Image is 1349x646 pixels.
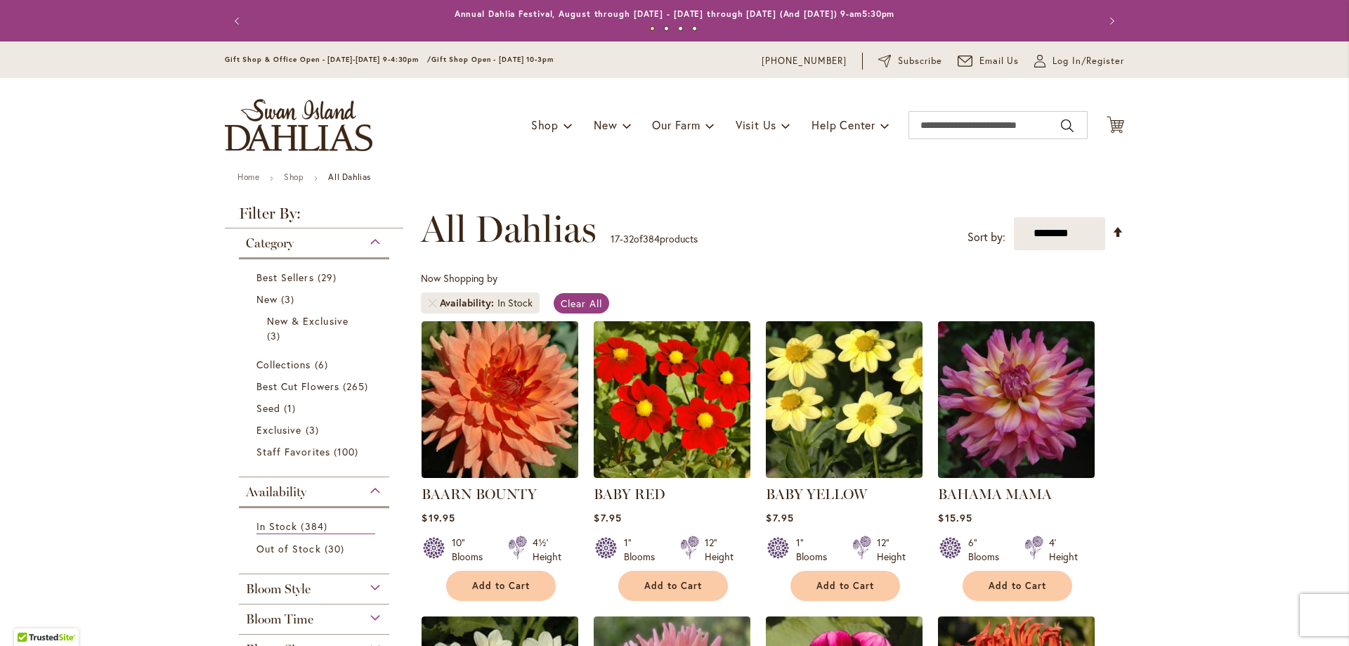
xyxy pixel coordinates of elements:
[256,445,330,458] span: Staff Favorites
[812,117,875,132] span: Help Center
[281,292,298,306] span: 3
[256,270,375,285] a: Best Sellers
[762,54,847,68] a: [PHONE_NUMBER]
[594,467,750,481] a: BABY RED
[650,26,655,31] button: 1 of 4
[334,444,362,459] span: 100
[766,511,793,524] span: $7.95
[531,117,559,132] span: Shop
[256,542,321,555] span: Out of Stock
[594,486,665,503] a: BABY RED
[328,172,371,182] strong: All Dahlias
[967,224,1005,250] label: Sort by:
[594,117,617,132] span: New
[644,580,702,592] span: Add to Cart
[1049,536,1078,564] div: 4' Height
[766,321,923,478] img: BABY YELLOW
[594,321,750,478] img: BABY RED
[267,328,284,343] span: 3
[225,55,431,64] span: Gift Shop & Office Open - [DATE]-[DATE] 9-4:30pm /
[422,511,455,524] span: $19.95
[284,401,299,415] span: 1
[968,536,1008,564] div: 6" Blooms
[256,292,375,306] a: New
[256,519,375,534] a: In Stock 384
[246,612,313,627] span: Bloom Time
[594,511,621,524] span: $7.95
[256,423,301,437] span: Exclusive
[246,581,311,597] span: Bloom Style
[452,536,491,564] div: 10" Blooms
[225,99,372,151] a: store logo
[963,571,1072,601] button: Add to Cart
[472,580,530,592] span: Add to Cart
[256,422,375,437] a: Exclusive
[938,511,972,524] span: $15.95
[938,486,1052,503] a: BAHAMA MAMA
[611,228,698,250] p: - of products
[979,54,1019,68] span: Email Us
[246,235,294,251] span: Category
[623,232,634,245] span: 32
[446,571,556,601] button: Add to Cart
[624,536,663,564] div: 1" Blooms
[652,117,700,132] span: Our Farm
[256,292,278,306] span: New
[736,117,776,132] span: Visit Us
[256,541,375,556] a: Out of Stock 30
[256,519,297,533] span: In Stock
[938,467,1095,481] a: Bahama Mama
[256,271,314,284] span: Best Sellers
[878,54,942,68] a: Subscribe
[561,297,602,310] span: Clear All
[790,571,900,601] button: Add to Cart
[246,484,306,500] span: Availability
[938,321,1095,478] img: Bahama Mama
[256,401,375,415] a: Seed
[421,271,497,285] span: Now Shopping by
[678,26,683,31] button: 3 of 4
[692,26,697,31] button: 4 of 4
[816,580,874,592] span: Add to Cart
[440,296,497,310] span: Availability
[766,486,867,503] a: BABY YELLOW
[796,536,835,564] div: 1" Blooms
[877,536,906,564] div: 12" Height
[256,380,339,393] span: Best Cut Flowers
[898,54,942,68] span: Subscribe
[611,232,620,245] span: 17
[1034,54,1124,68] a: Log In/Register
[267,314,365,343] a: New &amp; Exclusive
[1053,54,1124,68] span: Log In/Register
[766,467,923,481] a: BABY YELLOW
[989,580,1046,592] span: Add to Cart
[225,7,253,35] button: Previous
[422,321,578,478] img: Baarn Bounty
[428,299,436,307] a: Remove Availability In Stock
[267,314,348,328] span: New & Exclusive
[301,519,330,534] span: 384
[256,444,375,459] a: Staff Favorites
[284,172,304,182] a: Shop
[256,357,375,372] a: Collections
[256,358,311,371] span: Collections
[343,379,372,394] span: 265
[554,293,609,314] a: Clear All
[1096,7,1124,35] button: Next
[421,208,597,250] span: All Dahlias
[422,467,578,481] a: Baarn Bounty
[497,296,533,310] div: In Stock
[325,541,348,556] span: 30
[225,206,403,228] strong: Filter By:
[618,571,728,601] button: Add to Cart
[256,401,280,415] span: Seed
[431,55,554,64] span: Gift Shop Open - [DATE] 10-3pm
[315,357,332,372] span: 6
[664,26,669,31] button: 2 of 4
[306,422,322,437] span: 3
[237,172,259,182] a: Home
[643,232,660,245] span: 384
[455,8,895,19] a: Annual Dahlia Festival, August through [DATE] - [DATE] through [DATE] (And [DATE]) 9-am5:30pm
[958,54,1019,68] a: Email Us
[256,379,375,394] a: Best Cut Flowers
